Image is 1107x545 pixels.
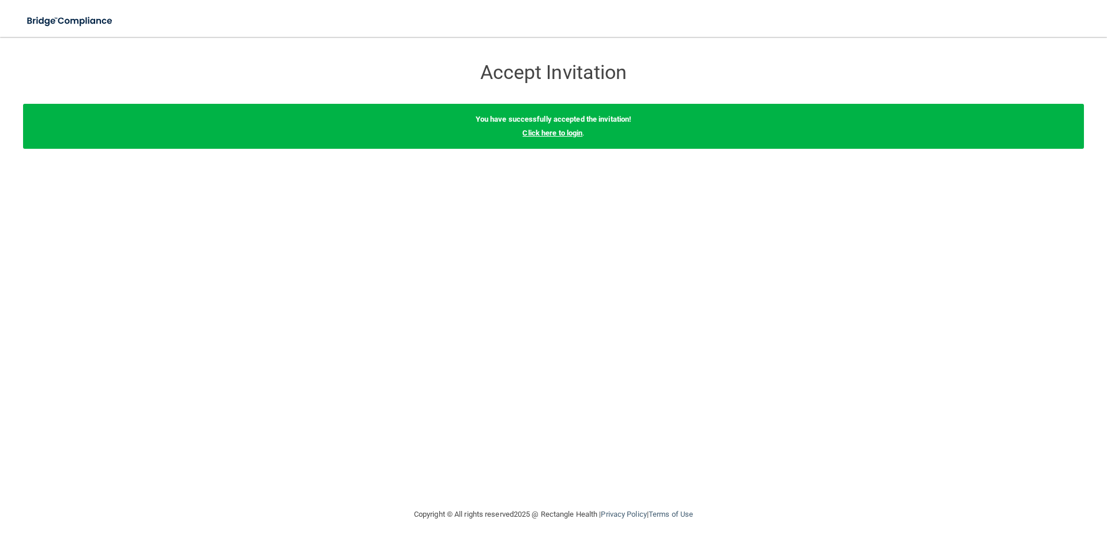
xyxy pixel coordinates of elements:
[601,510,646,518] a: Privacy Policy
[17,9,123,33] img: bridge_compliance_login_screen.278c3ca4.svg
[476,115,632,123] b: You have successfully accepted the invitation!
[522,129,582,137] a: Click here to login
[649,510,693,518] a: Terms of Use
[343,496,764,533] div: Copyright © All rights reserved 2025 @ Rectangle Health | |
[343,62,764,83] h3: Accept Invitation
[23,104,1084,149] div: .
